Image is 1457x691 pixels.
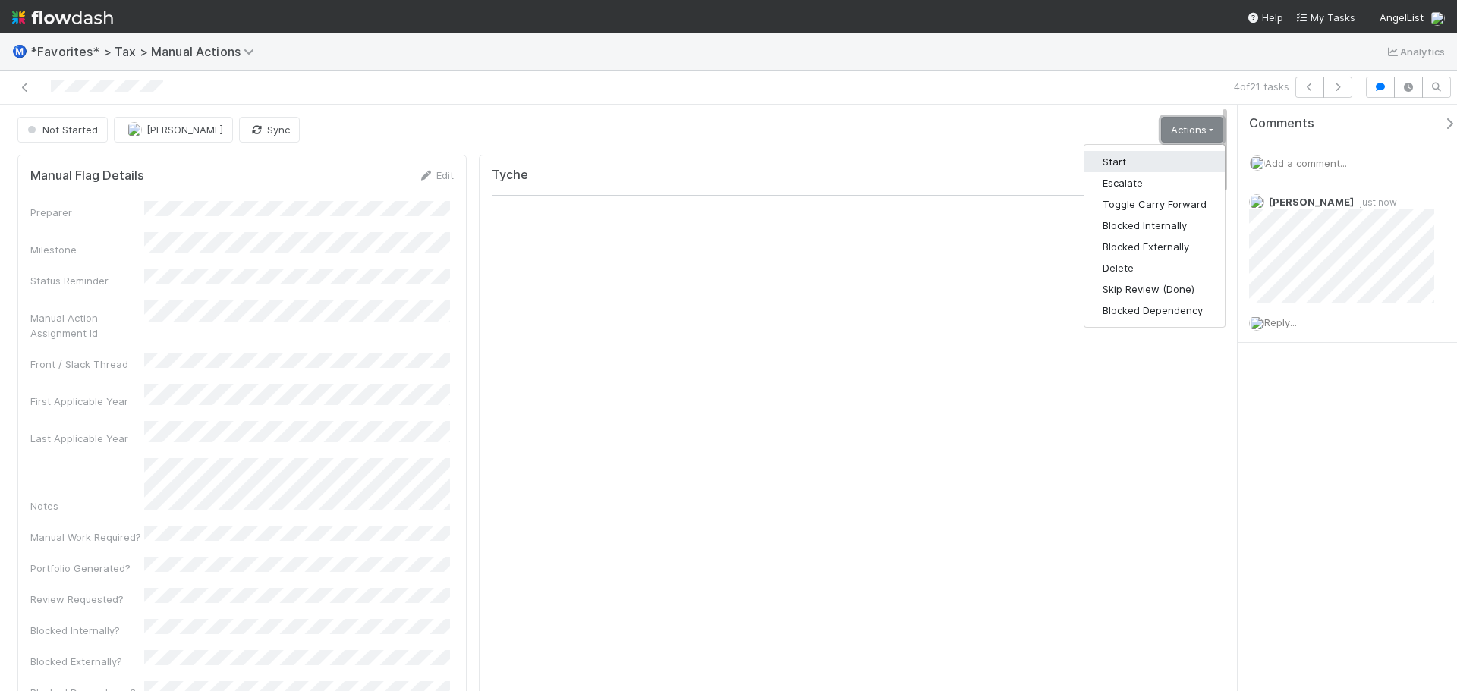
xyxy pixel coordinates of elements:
div: Notes [30,498,144,514]
div: Review Requested? [30,592,144,607]
a: Analytics [1385,42,1445,61]
button: Toggle Carry Forward [1084,193,1225,215]
div: Blocked Internally? [30,623,144,638]
img: avatar_66854b90-094e-431f-b713-6ac88429a2b8.png [127,122,142,137]
span: Ⓜ️ [12,45,27,58]
img: logo-inverted-e16ddd16eac7371096b0.svg [12,5,113,30]
div: Front / Slack Thread [30,356,144,372]
span: Comments [1249,116,1314,131]
h5: Manual Flag Details [30,168,144,184]
div: Milestone [30,242,144,257]
span: [PERSON_NAME] [146,124,223,136]
span: My Tasks [1295,11,1355,24]
div: Blocked Externally? [30,654,144,669]
div: Manual Work Required? [30,529,144,545]
img: avatar_cfa6ccaa-c7d9-46b3-b608-2ec56ecf97ad.png [1250,155,1265,171]
img: avatar_cfa6ccaa-c7d9-46b3-b608-2ec56ecf97ad.png [1249,194,1264,209]
button: Skip Review (Done) [1084,278,1225,300]
button: Escalate [1084,172,1225,193]
a: My Tasks [1295,10,1355,25]
div: Portfolio Generated? [30,561,144,576]
div: Preparer [30,205,144,220]
span: Reply... [1264,316,1297,328]
button: [PERSON_NAME] [114,117,233,143]
img: avatar_cfa6ccaa-c7d9-46b3-b608-2ec56ecf97ad.png [1249,316,1264,331]
button: Start [1084,151,1225,172]
div: Status Reminder [30,273,144,288]
span: just now [1354,196,1397,208]
a: Edit [418,169,454,181]
span: [PERSON_NAME] [1269,196,1354,208]
span: AngelList [1380,11,1424,24]
a: Actions [1161,117,1223,143]
div: Last Applicable Year [30,431,144,446]
div: First Applicable Year [30,394,144,409]
div: Help [1247,10,1283,25]
button: Blocked Internally [1084,215,1225,236]
button: Blocked Dependency [1084,300,1225,321]
img: avatar_cfa6ccaa-c7d9-46b3-b608-2ec56ecf97ad.png [1430,11,1445,26]
div: Manual Action Assignment Id [30,310,144,341]
button: Delete [1084,257,1225,278]
span: Add a comment... [1265,157,1347,169]
h5: Tyche [492,168,528,183]
span: *Favorites* > Tax > Manual Actions [30,44,262,59]
button: Sync [239,117,300,143]
span: 4 of 21 tasks [1234,79,1289,94]
button: Blocked Externally [1084,236,1225,257]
